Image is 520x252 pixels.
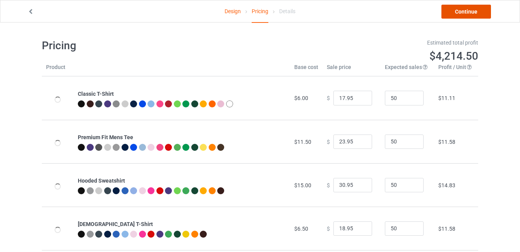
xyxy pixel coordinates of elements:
th: Expected sales [381,63,434,76]
b: [DEMOGRAPHIC_DATA] T-Shirt [78,221,153,227]
span: $4,214.50 [429,50,478,62]
b: Premium Fit Mens Tee [78,134,133,140]
th: Base cost [290,63,323,76]
span: $14.83 [438,182,455,188]
h1: Pricing [42,39,255,53]
a: Design [225,0,241,22]
th: Product [42,63,74,76]
span: $11.58 [438,226,455,232]
span: $ [327,225,330,231]
div: Details [279,0,295,22]
span: $ [327,182,330,188]
span: $6.00 [294,95,308,101]
div: Pricing [252,0,268,23]
a: Continue [441,5,491,19]
span: $6.50 [294,226,308,232]
div: Estimated total profit [266,39,479,47]
span: $15.00 [294,182,311,188]
th: Sale price [323,63,381,76]
img: heather_texture.png [113,100,120,107]
span: $11.50 [294,139,311,145]
img: heather_texture.png [113,144,120,151]
span: $ [327,138,330,145]
span: $ [327,95,330,101]
b: Classic T-Shirt [78,91,114,97]
th: Profit / Unit [434,63,478,76]
span: $11.11 [438,95,455,101]
b: Hooded Sweatshirt [78,178,125,184]
span: $11.58 [438,139,455,145]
